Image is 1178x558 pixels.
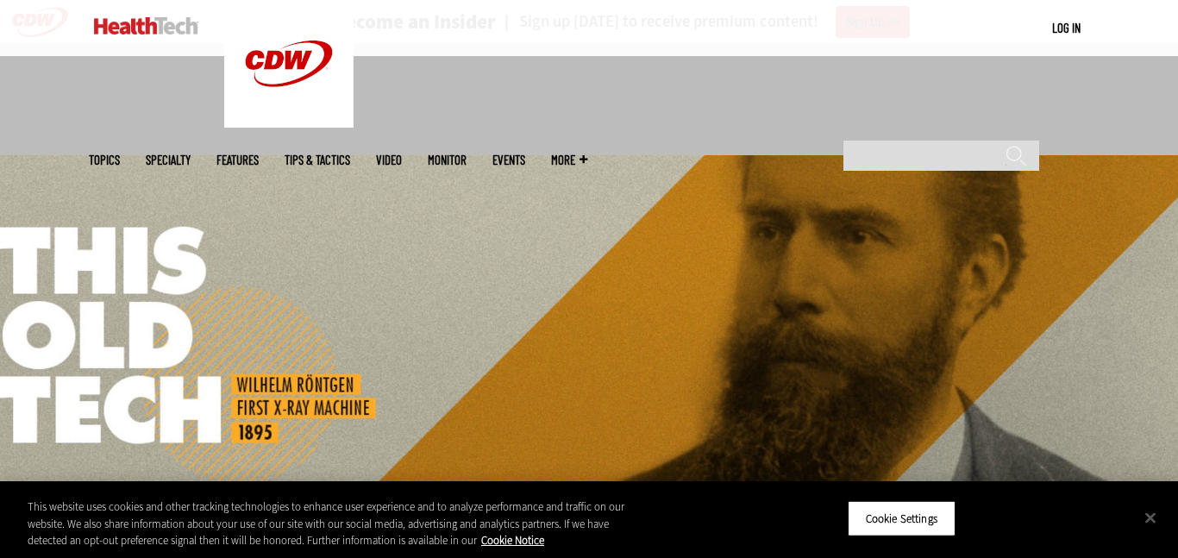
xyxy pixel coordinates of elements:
[89,154,120,166] span: Topics
[376,154,402,166] a: Video
[551,154,587,166] span: More
[848,500,956,536] button: Cookie Settings
[481,533,544,548] a: More information about your privacy
[285,154,350,166] a: Tips & Tactics
[94,17,198,34] img: Home
[1052,19,1081,37] div: User menu
[146,154,191,166] span: Specialty
[492,154,525,166] a: Events
[216,154,259,166] a: Features
[224,114,354,132] a: CDW
[428,154,467,166] a: MonITor
[1052,20,1081,35] a: Log in
[1131,498,1169,536] button: Close
[28,498,648,549] div: This website uses cookies and other tracking technologies to enhance user experience and to analy...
